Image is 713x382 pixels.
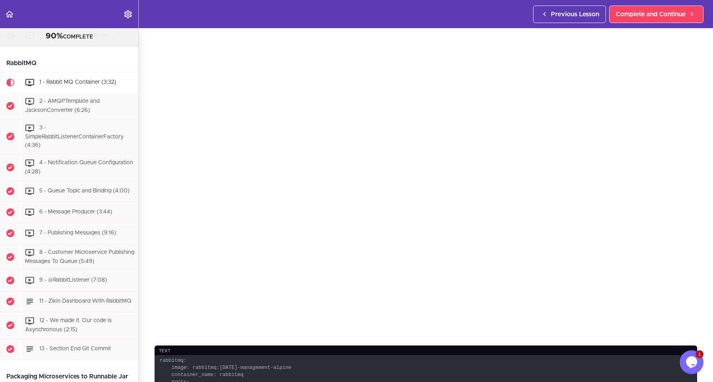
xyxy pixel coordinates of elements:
[39,188,130,194] span: 5 - Queue Topic and Binding (4:00)
[39,230,116,236] span: 7 - Publishing Messages (9:16)
[155,346,697,356] div: text
[551,10,599,19] span: Previous Lesson
[609,6,703,23] a: Complete and Continue
[123,10,133,19] svg: Settings Menu
[39,209,112,215] span: 6 - Message Producer (3:44)
[39,346,111,351] span: 13 - Section End Git Commit
[680,350,705,374] iframe: chat widget
[5,10,14,19] svg: Back to course curriculum
[39,79,116,85] span: 1 - Rabbit MQ Container (3:32)
[25,160,133,175] span: 4 - Notification Queue Configuration (4:28)
[25,250,134,264] span: 8 - Customer Microservice Publishing Messages To Queue (5:49)
[46,32,63,40] span: 90%
[39,278,107,283] span: 9 - @RabbitListener (7:08)
[25,98,99,113] span: 2 - AMQPTemplate and JacksonConverter (6:26)
[39,299,132,304] span: 11 - Zikin Dashboard With RabbitMQ
[616,10,686,19] span: Complete and Continue
[25,318,112,333] span: 12 - We made it. Our code is Asynchronous (2:15)
[533,6,606,23] a: Previous Lesson
[10,31,128,42] div: COMPLETE
[155,28,697,334] iframe: Video Player
[25,125,124,148] span: 3 - SimpleRabbitListenerContainerFactory (4:36)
